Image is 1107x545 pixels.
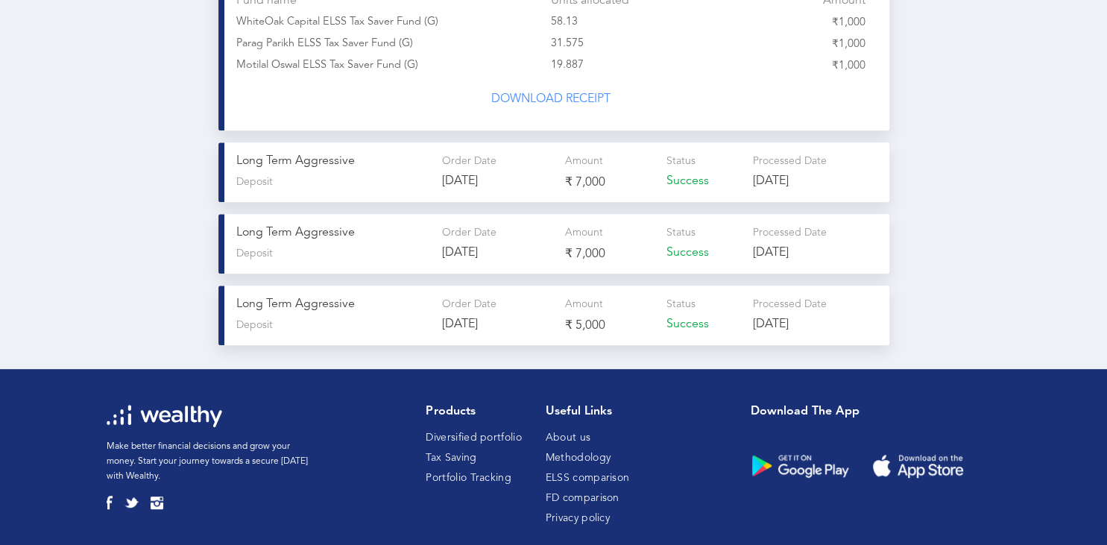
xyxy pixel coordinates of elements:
[753,156,827,166] span: Processed Date
[546,453,611,463] a: Methodology
[236,154,430,168] p: Long Term Aggressive
[236,226,430,240] p: Long Term Aggressive
[708,37,865,51] div: ₹1,000
[107,439,312,484] p: Make better financial decisions and grow your money. Start your journey towards a secure [DATE] w...
[442,318,553,332] p: [DATE]
[565,156,603,166] span: Amount
[546,513,610,523] a: Privacy policy
[442,156,496,166] span: Order Date
[666,299,696,309] span: Status
[426,405,521,419] h1: Products
[565,299,603,309] span: Amount
[565,227,603,238] span: Amount
[666,246,741,260] p: Success
[551,37,708,51] div: 31.575
[236,297,430,312] p: Long Term Aggressive
[236,16,551,29] div: W h i t e O a k C a p i t a l E L S S T a x S a v e r F u n d ( G )
[565,318,655,333] p: ₹ 5,000
[666,227,696,238] span: Status
[753,227,827,238] span: Processed Date
[565,174,655,190] p: ₹ 7,000
[666,174,741,189] p: Success
[442,227,496,238] span: Order Date
[666,156,696,166] span: Status
[236,59,551,72] div: M o t i l a l O s w a l E L S S T a x S a v e r F u n d ( G )
[546,432,590,443] a: About us
[753,299,827,309] span: Processed Date
[565,246,655,262] p: ₹ 7,000
[236,319,273,332] span: Deposit
[751,405,989,419] h1: Download the app
[236,176,273,189] span: Deposit
[491,92,611,107] div: DOWNLOAD RECEIPT
[753,174,828,189] p: [DATE]
[546,473,630,483] a: ELSS comparison
[442,246,553,260] p: [DATE]
[753,246,828,260] p: [DATE]
[551,59,708,72] div: 19.887
[753,318,828,332] p: [DATE]
[107,405,222,427] img: wl-logo-white.svg
[426,473,511,483] a: Portfolio Tracking
[546,405,630,419] h1: Useful Links
[708,59,865,73] div: ₹1,000
[546,493,619,503] a: FD comparison
[708,16,865,30] div: ₹1,000
[551,16,708,29] div: 58.13
[442,299,496,309] span: Order Date
[666,318,741,332] p: Success
[426,432,521,443] a: Diversified portfolio
[442,174,553,189] p: [DATE]
[236,37,551,51] div: P a r a g P a r i k h E L S S T a x S a v e r F u n d ( G )
[236,248,273,260] span: Deposit
[426,453,476,463] a: Tax Saving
